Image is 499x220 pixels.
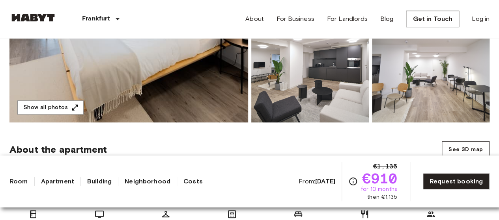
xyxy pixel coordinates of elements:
a: Neighborhood [125,177,170,186]
a: Room [9,177,28,186]
a: Log in [472,14,490,24]
b: [DATE] [315,177,335,185]
img: Picture of unit DE-04-001-014-01H [372,19,490,122]
img: Habyt [9,14,57,22]
a: Building [87,177,112,186]
span: then €1,135 [367,193,397,201]
span: for 10 months [361,185,397,193]
a: Request booking [423,173,490,190]
span: From: [299,177,335,186]
a: Apartment [41,177,74,186]
a: For Landlords [327,14,368,24]
a: About [245,14,264,24]
svg: Check cost overview for full price breakdown. Please note that discounts apply to new joiners onl... [348,177,358,186]
img: Picture of unit DE-04-001-014-01H [251,19,369,122]
a: For Business [277,14,314,24]
a: Costs [183,177,203,186]
a: Blog [380,14,394,24]
span: About the apartment [9,144,107,155]
a: Get in Touch [406,11,459,27]
p: Frankfurt [82,14,110,24]
span: €910 [362,171,397,185]
button: Show all photos [17,100,84,115]
button: See 3D map [442,141,490,158]
span: €1,135 [373,162,397,171]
